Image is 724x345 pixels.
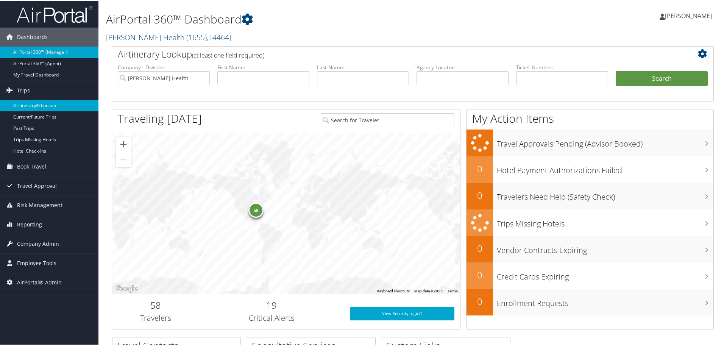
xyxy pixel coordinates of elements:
[467,162,493,175] h2: 0
[106,11,515,27] h1: AirPortal 360™ Dashboard
[467,182,713,209] a: 0Travelers Need Help (Safety Check)
[17,214,42,233] span: Reporting
[186,31,207,42] span: ( 1655 )
[467,262,713,288] a: 0Credit Cards Expiring
[665,11,712,19] span: [PERSON_NAME]
[118,63,210,70] label: Company - Division:
[497,187,713,201] h3: Travelers Need Help (Safety Check)
[205,298,339,311] h2: 19
[17,272,62,291] span: AirPortal® Admin
[414,288,443,292] span: Map data ©2025
[116,151,131,167] button: Zoom out
[17,5,92,23] img: airportal-logo.png
[467,268,493,281] h2: 0
[497,214,713,228] h3: Trips Missing Hotels
[106,31,231,42] a: [PERSON_NAME] Health
[467,294,493,307] h2: 0
[118,298,193,311] h2: 58
[17,253,56,272] span: Employee Tools
[217,63,309,70] label: First Name:
[17,234,59,253] span: Company Admin
[17,27,48,46] span: Dashboards
[447,288,458,292] a: Terms (opens in new tab)
[207,31,231,42] span: , [ 4464 ]
[467,188,493,201] h2: 0
[616,70,708,86] button: Search
[317,63,409,70] label: Last Name:
[467,129,713,156] a: Travel Approvals Pending (Advisor Booked)
[248,202,264,217] div: 58
[417,63,509,70] label: Agency Locator:
[377,288,410,293] button: Keyboard shortcuts
[114,283,139,293] a: Open this area in Google Maps (opens a new window)
[17,80,30,99] span: Trips
[467,288,713,315] a: 0Enrollment Requests
[467,110,713,126] h1: My Action Items
[118,47,658,60] h2: Airtinerary Lookup
[497,267,713,281] h3: Credit Cards Expiring
[467,241,493,254] h2: 0
[17,176,57,195] span: Travel Approval
[321,112,454,126] input: Search for Traveler
[205,312,339,323] h3: Critical Alerts
[516,63,608,70] label: Ticket Number:
[118,110,202,126] h1: Traveling [DATE]
[467,156,713,182] a: 0Hotel Payment Authorizations Failed
[116,136,131,151] button: Zoom in
[192,50,264,59] span: (at least one field required)
[497,240,713,255] h3: Vendor Contracts Expiring
[660,4,719,27] a: [PERSON_NAME]
[350,306,454,320] a: View SecurityLogic®
[497,134,713,148] h3: Travel Approvals Pending (Advisor Booked)
[467,235,713,262] a: 0Vendor Contracts Expiring
[17,195,62,214] span: Risk Management
[17,156,46,175] span: Book Travel
[467,209,713,236] a: Trips Missing Hotels
[118,312,193,323] h3: Travelers
[497,161,713,175] h3: Hotel Payment Authorizations Failed
[114,283,139,293] img: Google
[497,293,713,308] h3: Enrollment Requests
